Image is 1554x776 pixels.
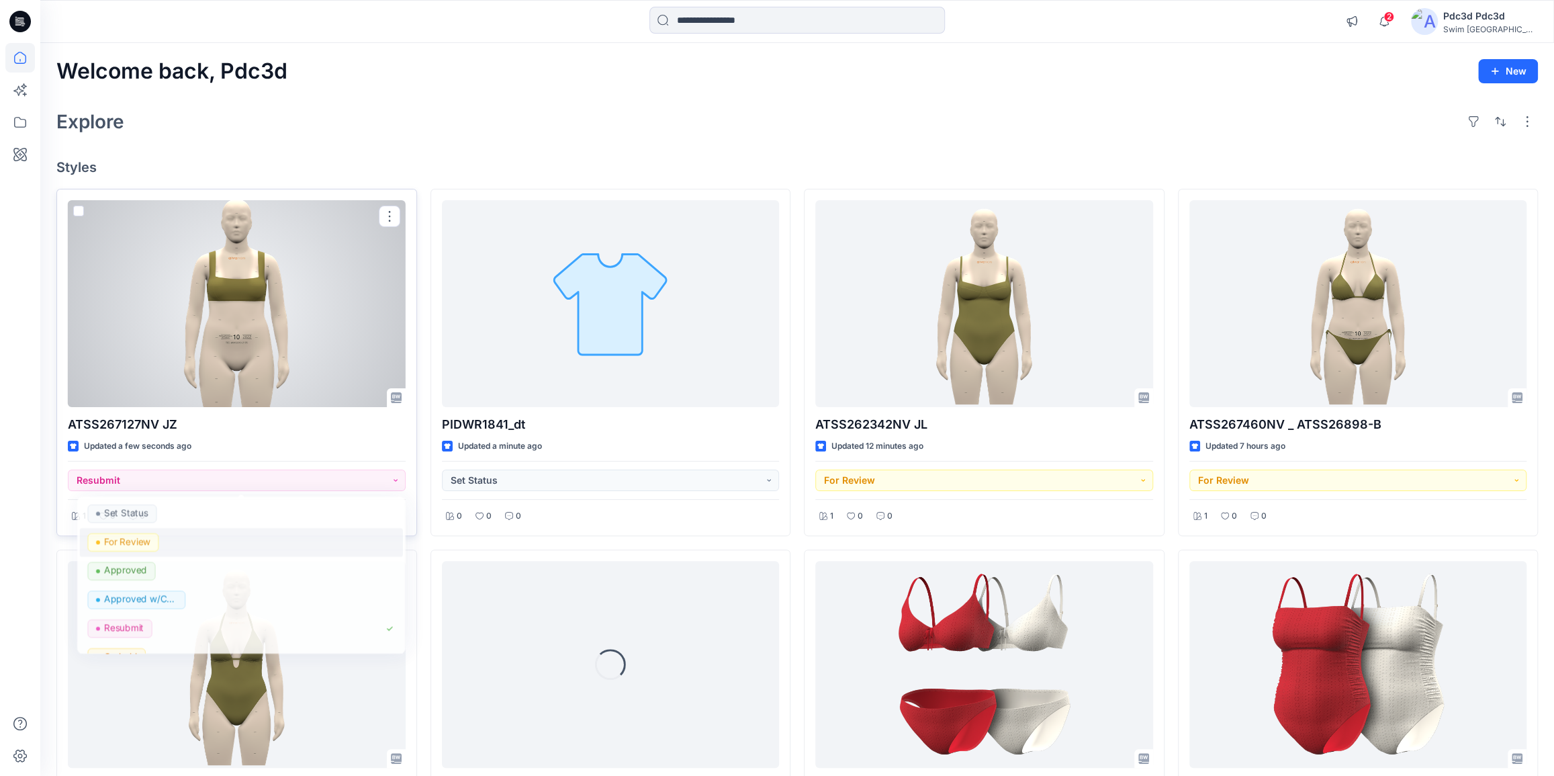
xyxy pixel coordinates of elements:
[516,509,521,523] p: 0
[1478,59,1538,83] button: New
[104,504,148,521] p: Set Status
[457,509,462,523] p: 0
[104,648,138,664] p: On hold
[887,509,893,523] p: 0
[831,439,923,454] p: Updated 12 minutes ago
[858,509,863,523] p: 0
[104,591,177,607] p: Approved w/Corrections
[815,561,1153,768] a: AWFS267359NV_AWFS268080NV2 GC
[104,533,150,550] p: For Review
[458,439,542,454] p: Updated a minute ago
[815,415,1153,434] p: ATSS262342NV JL
[1411,8,1438,35] img: avatar
[68,561,406,768] a: ATSS262350NV
[68,200,406,407] a: ATSS267127NV JZ
[56,159,1538,175] h4: Styles
[68,415,406,434] p: ATSS267127NV JZ
[442,200,780,407] a: PIDWR1841_dt
[1204,509,1207,523] p: 1
[56,59,287,84] h2: Welcome back, Pdc3d
[1261,509,1267,523] p: 0
[815,200,1153,407] a: ATSS262342NV JL
[1232,509,1237,523] p: 0
[442,415,780,434] p: PIDWR1841_dt
[1443,24,1537,34] div: Swim [GEOGRAPHIC_DATA]
[486,509,492,523] p: 0
[1443,8,1537,24] div: Pdc3d Pdc3d
[830,509,833,523] p: 1
[104,562,147,578] p: Approved
[56,111,124,132] h2: Explore
[1189,200,1527,407] a: ATSS267460NV _ ATSS26898-B
[1205,439,1285,454] p: Updated 7 hours ago
[1383,11,1394,22] span: 2
[1189,415,1527,434] p: ATSS267460NV _ ATSS26898-B
[84,439,191,454] p: Updated a few seconds ago
[1189,561,1527,768] a: AWAL262189NV GC
[104,619,144,636] p: Resubmit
